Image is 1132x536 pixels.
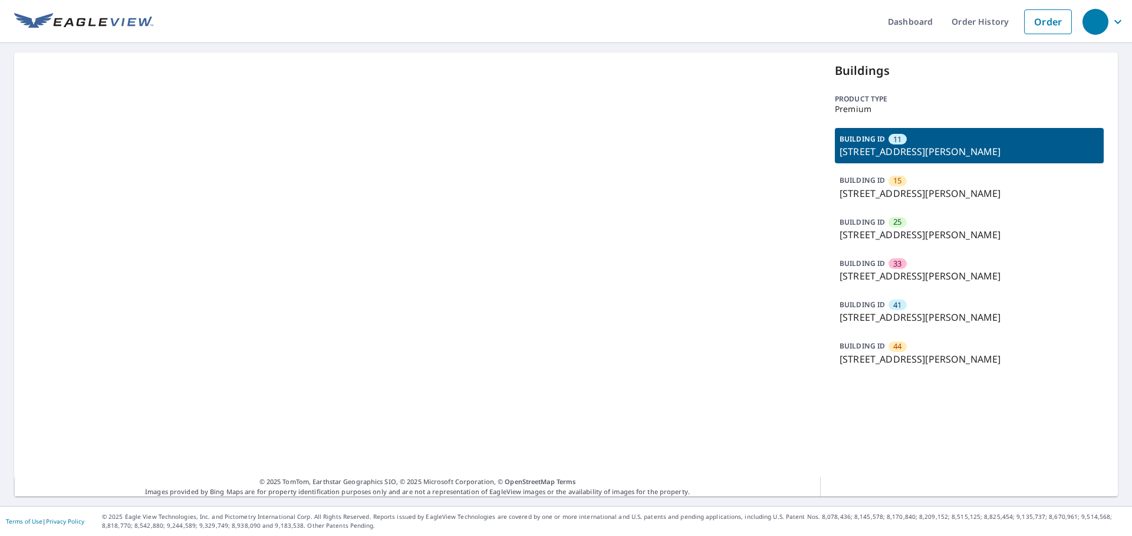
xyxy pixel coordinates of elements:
a: Order [1024,9,1072,34]
a: Privacy Policy [46,517,84,525]
span: © 2025 TomTom, Earthstar Geographics SIO, © 2025 Microsoft Corporation, © [259,477,576,487]
span: 44 [893,341,901,352]
p: Product type [835,94,1104,104]
p: BUILDING ID [840,134,885,144]
p: BUILDING ID [840,258,885,268]
span: 25 [893,216,901,228]
a: Terms [557,477,576,486]
a: OpenStreetMap [505,477,554,486]
span: 33 [893,258,901,269]
p: © 2025 Eagle View Technologies, Inc. and Pictometry International Corp. All Rights Reserved. Repo... [102,512,1126,530]
p: [STREET_ADDRESS][PERSON_NAME] [840,310,1099,324]
p: Premium [835,104,1104,114]
p: [STREET_ADDRESS][PERSON_NAME] [840,269,1099,283]
p: BUILDING ID [840,341,885,351]
p: Images provided by Bing Maps are for property identification purposes only and are not a represen... [14,477,821,496]
p: Buildings [835,62,1104,80]
p: BUILDING ID [840,300,885,310]
p: [STREET_ADDRESS][PERSON_NAME] [840,352,1099,366]
p: | [6,518,84,525]
p: [STREET_ADDRESS][PERSON_NAME] [840,186,1099,200]
a: Terms of Use [6,517,42,525]
p: [STREET_ADDRESS][PERSON_NAME] [840,144,1099,159]
img: EV Logo [14,13,153,31]
p: BUILDING ID [840,217,885,227]
span: 41 [893,300,901,311]
span: 11 [893,134,901,145]
p: [STREET_ADDRESS][PERSON_NAME] [840,228,1099,242]
p: BUILDING ID [840,175,885,185]
span: 15 [893,175,901,186]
